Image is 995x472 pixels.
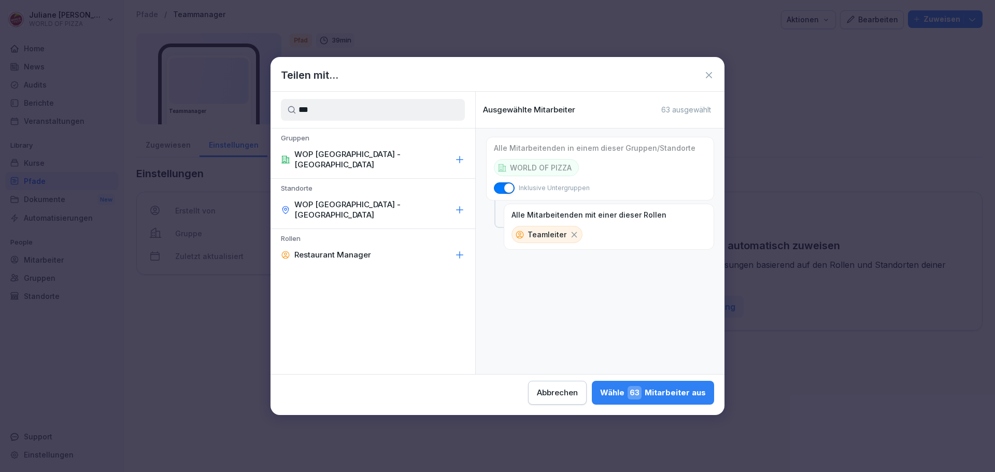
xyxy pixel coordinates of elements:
button: Wähle63Mitarbeiter aus [592,381,714,405]
div: Wähle Mitarbeiter aus [600,386,706,399]
p: Restaurant Manager [294,250,371,260]
p: Ausgewählte Mitarbeiter [483,105,575,115]
p: 63 ausgewählt [661,105,711,115]
p: Gruppen [271,134,475,145]
h1: Teilen mit... [281,67,338,83]
button: Abbrechen [528,381,587,405]
span: 63 [628,386,642,399]
p: Inklusive Untergruppen [519,183,590,193]
p: Standorte [271,184,475,195]
p: Rollen [271,234,475,246]
p: Alle Mitarbeitenden mit einer dieser Rollen [511,210,666,220]
p: WORLD OF PIZZA [510,162,572,173]
p: WOP [GEOGRAPHIC_DATA] - [GEOGRAPHIC_DATA] [294,199,450,220]
div: Abbrechen [537,387,578,398]
p: Teamleiter [528,229,566,240]
p: WOP [GEOGRAPHIC_DATA] - [GEOGRAPHIC_DATA] [294,149,450,170]
p: Alle Mitarbeitenden in einem dieser Gruppen/Standorte [494,144,695,153]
